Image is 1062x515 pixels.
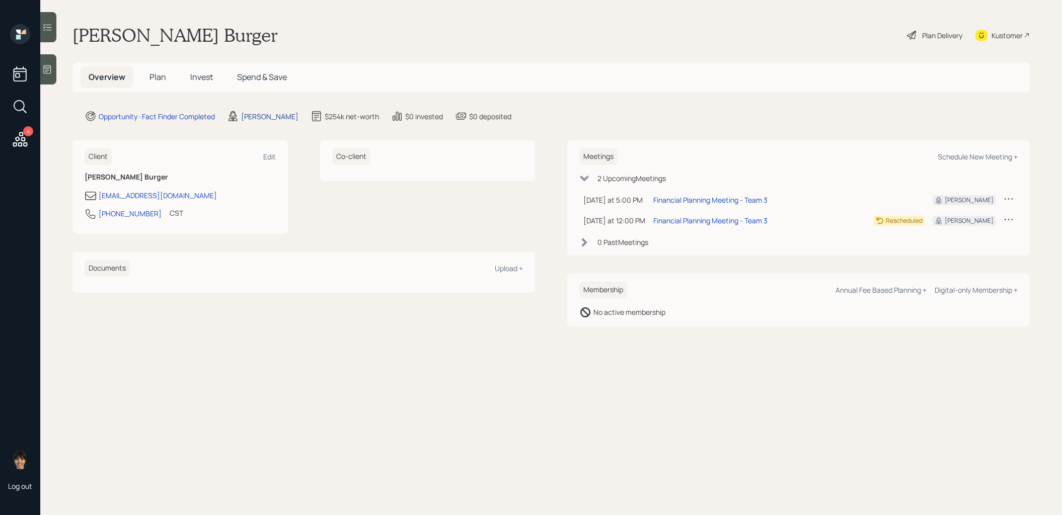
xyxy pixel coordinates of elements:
div: [PHONE_NUMBER] [99,208,162,219]
div: Upload + [495,264,523,273]
h1: [PERSON_NAME] Burger [72,24,278,46]
div: $0 deposited [469,111,511,122]
div: 4 [23,126,33,136]
h6: Membership [579,282,627,298]
div: Digital-only Membership + [935,285,1018,295]
div: Annual Fee Based Planning + [836,285,927,295]
span: Invest [190,71,213,82]
div: Kustomer [992,30,1023,41]
div: [PERSON_NAME] [945,196,994,205]
span: Plan [149,71,166,82]
div: Log out [8,481,32,491]
div: Plan Delivery [922,30,962,41]
div: Rescheduled [886,216,923,225]
div: Financial Planning Meeting - Team 3 [653,195,768,205]
div: Opportunity · Fact Finder Completed [99,111,215,122]
h6: Client [85,148,112,165]
div: CST [170,208,183,218]
div: [EMAIL_ADDRESS][DOMAIN_NAME] [99,190,217,201]
div: [PERSON_NAME] [241,111,298,122]
div: [DATE] at 5:00 PM [583,195,645,205]
h6: [PERSON_NAME] Burger [85,173,276,182]
span: Spend & Save [237,71,287,82]
div: Schedule New Meeting + [938,152,1018,161]
div: 2 Upcoming Meeting s [597,173,666,184]
div: Edit [263,152,276,161]
span: Overview [89,71,125,82]
h6: Meetings [579,148,618,165]
h6: Co-client [332,148,370,165]
div: Financial Planning Meeting - Team 3 [653,215,768,226]
div: $254k net-worth [325,111,379,122]
div: $0 invested [405,111,443,122]
div: No active membership [593,307,665,317]
div: [PERSON_NAME] [945,216,994,225]
div: [DATE] at 12:00 PM [583,215,645,226]
img: treva-nostdahl-headshot.png [10,449,30,469]
div: 0 Past Meeting s [597,237,648,247]
h6: Documents [85,260,130,277]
